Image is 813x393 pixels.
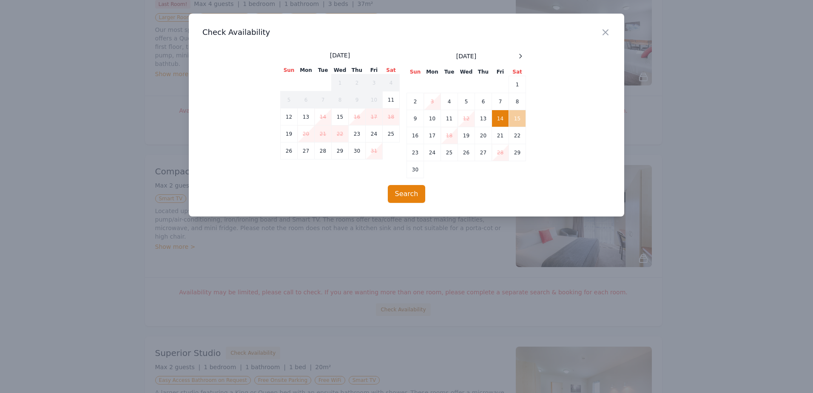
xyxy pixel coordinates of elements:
[407,93,424,110] td: 2
[509,127,526,144] td: 22
[332,66,349,74] th: Wed
[366,142,383,159] td: 31
[281,108,298,125] td: 12
[298,66,315,74] th: Mon
[349,74,366,91] td: 2
[458,110,475,127] td: 12
[509,68,526,76] th: Sat
[366,125,383,142] td: 24
[475,110,492,127] td: 13
[332,108,349,125] td: 15
[388,185,426,203] button: Search
[492,110,509,127] td: 14
[366,108,383,125] td: 17
[315,66,332,74] th: Tue
[315,91,332,108] td: 7
[332,142,349,159] td: 29
[383,91,400,108] td: 11
[441,68,458,76] th: Tue
[330,51,350,60] span: [DATE]
[349,91,366,108] td: 9
[424,68,441,76] th: Mon
[383,108,400,125] td: 18
[407,110,424,127] td: 9
[298,125,315,142] td: 20
[441,110,458,127] td: 11
[458,127,475,144] td: 19
[366,66,383,74] th: Fri
[281,91,298,108] td: 5
[281,142,298,159] td: 26
[509,144,526,161] td: 29
[441,127,458,144] td: 18
[407,68,424,76] th: Sun
[332,125,349,142] td: 22
[407,161,424,178] td: 30
[281,125,298,142] td: 19
[315,125,332,142] td: 21
[424,110,441,127] td: 10
[349,108,366,125] td: 16
[458,68,475,76] th: Wed
[383,74,400,91] td: 4
[458,144,475,161] td: 26
[475,93,492,110] td: 6
[383,66,400,74] th: Sat
[366,91,383,108] td: 10
[407,144,424,161] td: 23
[315,108,332,125] td: 14
[492,127,509,144] td: 21
[332,91,349,108] td: 8
[441,93,458,110] td: 4
[492,68,509,76] th: Fri
[349,125,366,142] td: 23
[315,142,332,159] td: 28
[509,76,526,93] td: 1
[298,91,315,108] td: 6
[349,142,366,159] td: 30
[424,144,441,161] td: 24
[509,110,526,127] td: 15
[441,144,458,161] td: 25
[509,93,526,110] td: 8
[407,127,424,144] td: 16
[349,66,366,74] th: Thu
[492,93,509,110] td: 7
[458,93,475,110] td: 5
[475,144,492,161] td: 27
[298,108,315,125] td: 13
[281,66,298,74] th: Sun
[366,74,383,91] td: 3
[492,144,509,161] td: 28
[456,52,476,60] span: [DATE]
[298,142,315,159] td: 27
[475,127,492,144] td: 20
[383,125,400,142] td: 25
[424,127,441,144] td: 17
[202,27,611,37] h3: Check Availability
[424,93,441,110] td: 3
[475,68,492,76] th: Thu
[332,74,349,91] td: 1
